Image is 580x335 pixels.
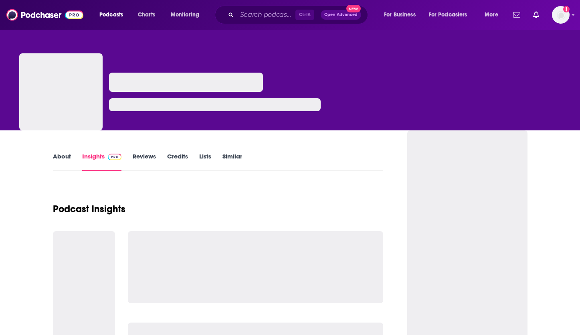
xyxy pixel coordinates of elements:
a: Show notifications dropdown [530,8,542,22]
span: More [485,9,498,20]
button: open menu [378,8,426,21]
input: Search podcasts, credits, & more... [237,8,295,21]
button: open menu [165,8,210,21]
a: About [53,152,71,171]
button: Show profile menu [552,6,570,24]
button: open menu [424,8,479,21]
h1: Podcast Insights [53,203,125,215]
span: For Podcasters [429,9,467,20]
a: Similar [222,152,242,171]
span: Logged in as BenLaurro [552,6,570,24]
svg: Add a profile image [563,6,570,12]
span: New [346,5,361,12]
a: Reviews [133,152,156,171]
a: Charts [133,8,160,21]
span: Open Advanced [324,13,358,17]
button: open menu [479,8,508,21]
div: Search podcasts, credits, & more... [222,6,376,24]
span: Charts [138,9,155,20]
span: For Business [384,9,416,20]
span: Monitoring [171,9,199,20]
span: Podcasts [99,9,123,20]
a: InsightsPodchaser Pro [82,152,122,171]
a: Show notifications dropdown [510,8,523,22]
img: Podchaser Pro [108,154,122,160]
a: Lists [199,152,211,171]
button: open menu [94,8,133,21]
span: Ctrl K [295,10,314,20]
a: Credits [167,152,188,171]
img: Podchaser - Follow, Share and Rate Podcasts [6,7,83,22]
button: Open AdvancedNew [321,10,361,20]
img: User Profile [552,6,570,24]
